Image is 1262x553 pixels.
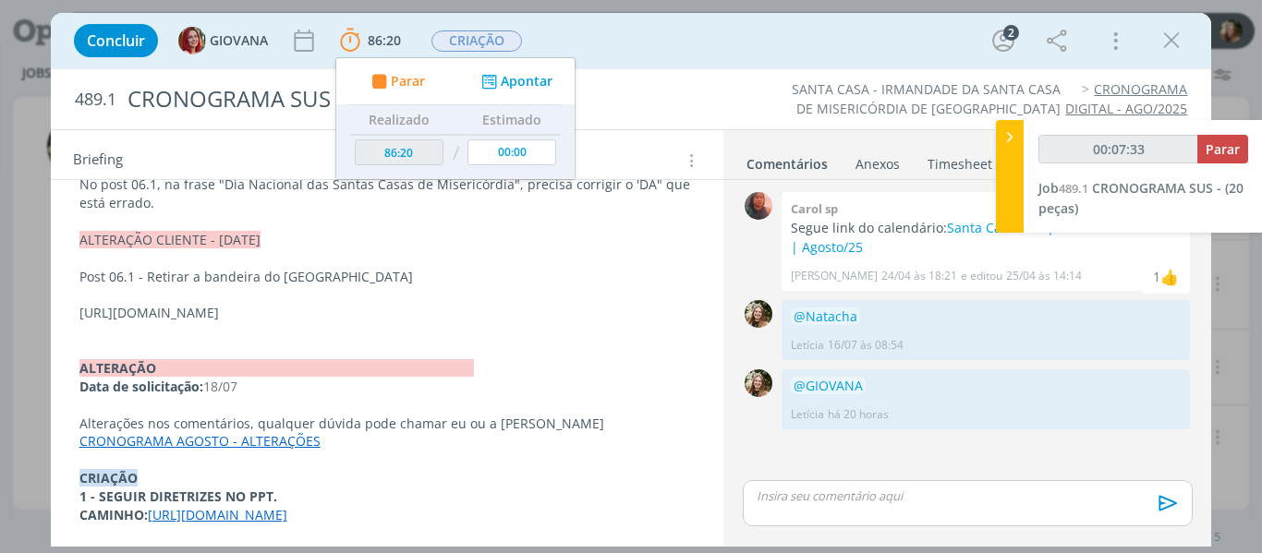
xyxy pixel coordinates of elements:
[791,200,838,217] b: Carol sp
[1059,180,1088,197] span: 489.1
[148,506,287,523] a: [URL][DOMAIN_NAME]
[745,300,772,328] img: L
[828,337,904,354] span: 16/07 às 08:54
[1038,179,1244,217] span: CRONOGRAMA SUS - (20 peças)
[87,33,145,48] span: Concluir
[791,406,824,423] p: Letícia
[79,231,261,248] span: ALTERAÇÃO CLIENTE - [DATE]
[1153,267,1160,286] div: 1
[390,75,424,88] span: Parar
[745,192,772,220] img: C
[350,105,448,135] th: Realizado
[989,26,1018,55] button: 2
[178,27,268,54] button: GGIOVANA
[746,147,829,174] a: Comentários
[1160,266,1179,288] div: Natacha
[794,307,857,325] span: @Natacha
[79,175,696,212] p: No post 06.1, na frase "Dia Nacional das Santas Casas de Misericórdia", precisa corrigir o 'DA" q...
[855,155,900,174] div: Anexos
[79,268,696,286] p: Post 06.1 - Retirar a bandeira do [GEOGRAPHIC_DATA]
[335,57,576,180] ul: 86:20
[79,304,696,322] p: [URL][DOMAIN_NAME]
[463,105,561,135] th: Estimado
[881,268,957,284] span: 24/04 às 18:21
[477,72,553,91] button: Apontar
[791,268,878,284] p: [PERSON_NAME]
[745,369,772,397] img: L
[828,406,889,423] span: há 20 horas
[792,80,1061,116] a: SANTA CASA - IRMANDADE DA SANTA CASA DE MISERICÓRDIA DE [GEOGRAPHIC_DATA]
[431,30,523,53] button: CRIAÇÃO
[1003,25,1019,41] div: 2
[210,34,268,47] span: GIOVANA
[203,378,237,395] span: 18/07
[79,487,277,505] strong: 1 - SEGUIR DIRETRIZES NO PPT.
[79,469,138,487] strong: CRIAÇÃO
[1065,80,1187,116] a: CRONOGRAMA DIGITAL - AGO/2025
[75,90,116,110] span: 489.1
[1006,268,1082,284] span: 25/04 às 14:14
[79,359,474,377] strong: ALTERAÇÃO
[791,337,824,354] p: Letícia
[961,268,1002,284] span: e editou
[79,506,148,523] strong: CAMINHO:
[79,432,321,450] a: CRONOGRAMA AGOSTO - ALTERAÇÕES
[79,378,203,395] strong: Data de solicitação:
[791,219,1181,257] p: Segue link do calendário:
[1206,140,1240,158] span: Parar
[927,147,993,174] a: Timesheet
[791,219,1181,255] a: Santa Casa SUS | Calendário Editorial | Agosto/25
[335,26,406,55] button: 86:20
[431,30,522,52] span: CRIAÇÃO
[178,27,206,54] img: G
[447,135,463,173] td: /
[79,415,696,433] p: Alterações nos comentários, qualquer dúvida pode chamar eu ou a [PERSON_NAME]
[51,13,1212,547] div: dialog
[366,72,425,91] button: Parar
[1197,135,1248,163] button: Parar
[368,31,401,49] span: 86:20
[73,149,123,173] span: Briefing
[794,377,863,394] span: @GIOVANA
[1038,179,1244,217] a: Job489.1CRONOGRAMA SUS - (20 peças)
[120,77,716,122] div: CRONOGRAMA SUS - (20 peças)
[74,24,158,57] button: Concluir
